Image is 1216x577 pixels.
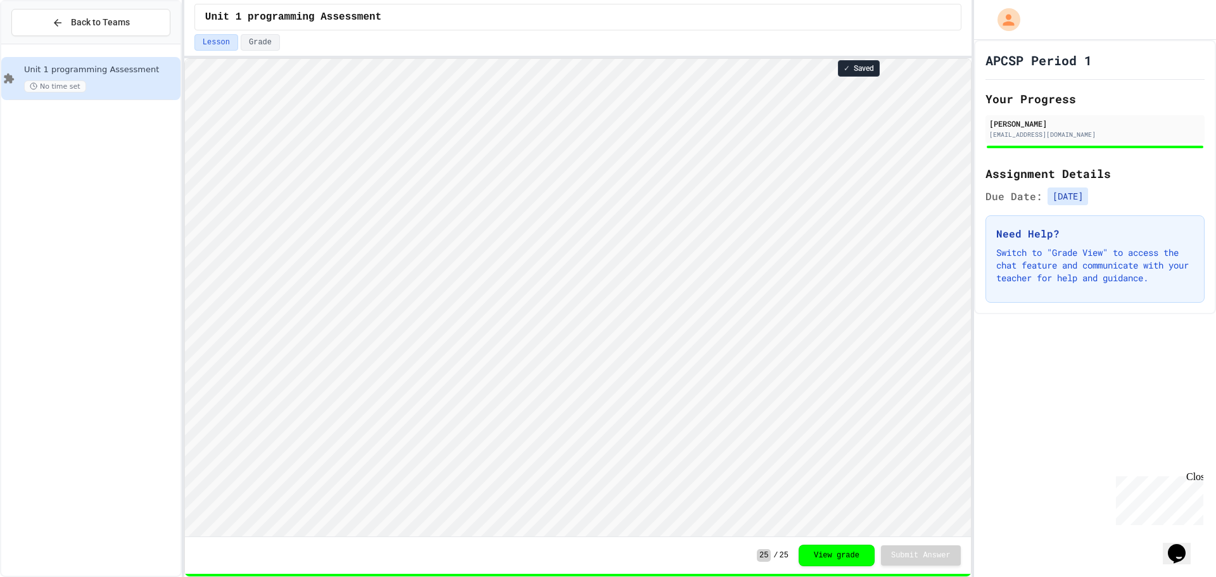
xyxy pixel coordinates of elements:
[985,51,1092,69] h1: APCSP Period 1
[205,10,381,25] span: Unit 1 programming Assessment
[996,246,1194,284] p: Switch to "Grade View" to access the chat feature and communicate with your teacher for help and ...
[989,118,1201,129] div: [PERSON_NAME]
[985,90,1205,108] h2: Your Progress
[11,9,170,36] button: Back to Teams
[881,545,961,566] button: Submit Answer
[985,165,1205,182] h2: Assignment Details
[799,545,875,566] button: View grade
[854,63,874,73] span: Saved
[71,16,130,29] span: Back to Teams
[5,5,87,80] div: Chat with us now!Close
[985,189,1042,204] span: Due Date:
[780,550,788,561] span: 25
[1111,471,1203,525] iframe: chat widget
[891,550,951,561] span: Submit Answer
[24,80,86,92] span: No time set
[757,549,771,562] span: 25
[984,5,1023,34] div: My Account
[996,226,1194,241] h3: Need Help?
[989,130,1201,139] div: [EMAIL_ADDRESS][DOMAIN_NAME]
[1048,187,1088,205] span: [DATE]
[773,550,778,561] span: /
[1163,526,1203,564] iframe: chat widget
[185,59,971,536] iframe: Snap! Programming Environment
[24,65,178,75] span: Unit 1 programming Assessment
[241,34,280,51] button: Grade
[844,63,850,73] span: ✓
[194,34,238,51] button: Lesson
